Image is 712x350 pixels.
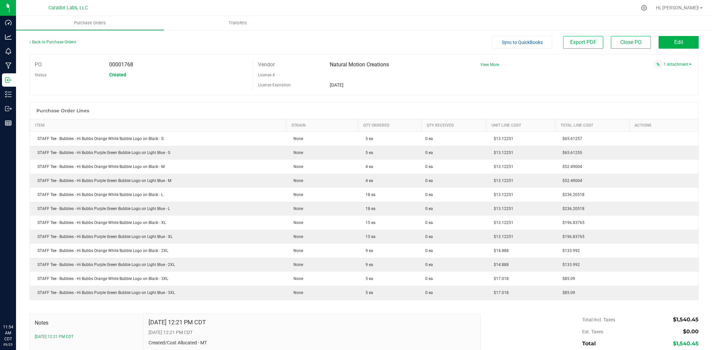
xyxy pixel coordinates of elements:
[425,178,433,184] span: 0 ea
[362,178,373,183] span: 4 ea
[34,276,282,282] div: STAFF Tee - Bubbles - Hi Bubbs Orange White Bubble Logo on Black - 3XL
[20,296,28,304] iframe: Resource center unread badge
[34,220,282,226] div: STAFF Tee - Bubbles - Hi Bubbs Orange White Bubble Logo on Black - XL
[425,150,433,156] span: 0 ea
[34,290,282,296] div: STAFF Tee - Bubbles - Hi Bubbs Purple Green Bubble Logo on Light Blue - 3XL
[5,120,12,126] inline-svg: Reports
[36,108,89,113] h1: Purchase Order Lines
[290,276,303,281] span: None
[290,150,303,155] span: None
[559,150,582,155] span: $65.61255
[258,82,291,88] label: License Expiration
[34,206,282,212] div: STAFF Tee - Bubbles - Hi Bubbs Purple Green Bubble Logo on Light Blue - L
[425,136,433,142] span: 0 ea
[559,248,580,253] span: $133.992
[65,20,115,26] span: Purchase Orders
[290,220,303,225] span: None
[3,342,13,347] p: 09/25
[290,192,303,197] span: None
[34,248,282,254] div: STAFF Tee - Bubbles - Hi Bubbs Orange White Bubble Logo on Black - 2XL
[425,220,433,226] span: 0 ea
[109,72,126,77] span: Created
[659,36,699,49] button: Edit
[570,39,597,45] span: Export PDF
[16,16,164,30] a: Purchase Orders
[362,220,376,225] span: 15 ea
[490,248,509,253] span: $14.888
[480,62,499,67] a: View More
[330,61,389,68] span: Natural Motion Creations
[35,334,73,340] button: [DATE] 12:21 PM CDT
[490,276,509,281] span: $17.018
[490,150,513,155] span: $13.12251
[582,317,615,322] span: Total Incl. Taxes
[34,262,282,268] div: STAFF Tee - Bubbles - Hi Bubbs Purple Green Bubble Logo on Light Blue - 2XL
[563,36,603,49] button: Export PDF
[149,329,475,336] p: [DATE] 12:21 PM CDT
[559,290,575,295] span: $85.09
[5,19,12,26] inline-svg: Dashboard
[490,234,513,239] span: $13.12251
[425,192,433,198] span: 0 ea
[5,105,12,112] inline-svg: Outbound
[290,206,303,211] span: None
[683,328,699,335] span: $0.00
[490,136,513,141] span: $13.12251
[7,297,27,317] iframe: Resource center
[425,290,433,296] span: 0 ea
[425,262,433,268] span: 0 ea
[559,178,582,183] span: $52.49004
[629,119,698,132] th: Actions
[421,119,486,132] th: Qty Received
[358,119,421,132] th: Qty Ordered
[35,319,138,327] span: Notes
[149,339,475,346] p: Created/Cost Allocated - MT
[425,234,433,240] span: 0 ea
[362,290,373,295] span: 5 ea
[362,276,373,281] span: 5 ea
[490,164,513,169] span: $13.12251
[220,20,256,26] span: Transfers
[290,234,303,239] span: None
[559,234,584,239] span: $196.83765
[330,82,343,88] span: [DATE]
[3,324,13,342] p: 11:54 AM CDT
[656,5,699,10] span: Hi, [PERSON_NAME]!
[559,192,584,197] span: $236.20518
[673,340,699,347] span: $1,540.45
[258,60,275,70] label: Vendor
[559,164,582,169] span: $52.49004
[34,164,282,170] div: STAFF Tee - Bubbles - Hi Bubbs Orange White Bubble Logo on Black - M
[582,329,603,334] span: Est. Taxes
[486,119,555,132] th: Unit Line Cost
[5,91,12,98] inline-svg: Inventory
[362,248,373,253] span: 9 ea
[559,262,580,267] span: $133.992
[490,192,513,197] span: $13.12251
[582,340,596,347] span: Total
[35,60,42,70] label: PO
[490,290,509,295] span: $17.018
[290,248,303,253] span: None
[559,136,582,141] span: $65.61257
[48,5,88,11] span: Curador Labs, LLC
[290,290,303,295] span: None
[286,119,358,132] th: Strain
[5,34,12,40] inline-svg: Analytics
[555,119,629,132] th: Total Line Cost
[290,164,303,169] span: None
[34,192,282,198] div: STAFF Tee - Bubbles - Hi Bubbs Orange White Bubble Logo on Black - L
[34,234,282,240] div: STAFF Tee - Bubbles - Hi Bubbs Purple Green Bubble Logo on Light Blue - XL
[362,262,373,267] span: 9 ea
[290,178,303,183] span: None
[149,319,206,326] h4: [DATE] 12:21 PM CDT
[34,178,282,184] div: STAFF Tee - Bubbles - Hi Bubbs Purple Green Bubble Logo on Light Blue - M
[34,150,282,156] div: STAFF Tee - Bubbles - Hi Bubbs Purple Green Bubble Logo on Light Blue - S
[362,164,373,169] span: 4 ea
[290,136,303,141] span: None
[5,48,12,55] inline-svg: Monitoring
[611,36,651,49] button: Close PO
[559,276,575,281] span: $85.09
[425,164,433,170] span: 0 ea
